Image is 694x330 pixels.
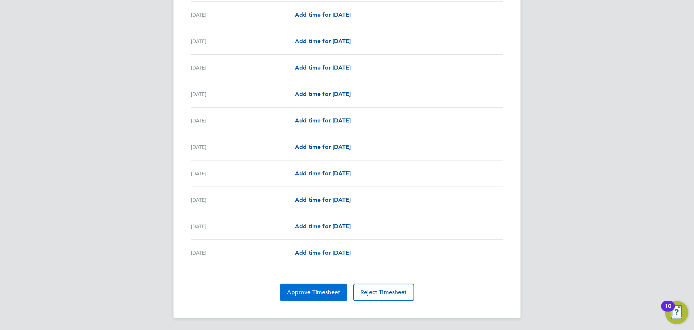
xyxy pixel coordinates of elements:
[191,143,295,151] div: [DATE]
[295,143,351,150] span: Add time for [DATE]
[295,249,351,256] span: Add time for [DATE]
[295,90,351,99] a: Add time for [DATE]
[295,11,351,19] a: Add time for [DATE]
[665,306,671,316] div: 10
[295,117,351,124] span: Add time for [DATE]
[280,284,347,301] button: Approve Timesheet
[665,301,688,324] button: Open Resource Center, 10 new notifications
[295,143,351,151] a: Add time for [DATE]
[287,289,340,296] span: Approve Timesheet
[191,11,295,19] div: [DATE]
[295,169,351,178] a: Add time for [DATE]
[295,38,351,45] span: Add time for [DATE]
[295,37,351,46] a: Add time for [DATE]
[295,196,351,204] a: Add time for [DATE]
[295,64,351,71] span: Add time for [DATE]
[191,37,295,46] div: [DATE]
[191,196,295,204] div: [DATE]
[191,116,295,125] div: [DATE]
[360,289,407,296] span: Reject Timesheet
[295,116,351,125] a: Add time for [DATE]
[353,284,414,301] button: Reject Timesheet
[295,63,351,72] a: Add time for [DATE]
[295,170,351,177] span: Add time for [DATE]
[191,90,295,99] div: [DATE]
[295,222,351,231] a: Add time for [DATE]
[295,248,351,257] a: Add time for [DATE]
[295,196,351,203] span: Add time for [DATE]
[295,11,351,18] span: Add time for [DATE]
[191,248,295,257] div: [DATE]
[295,223,351,230] span: Add time for [DATE]
[295,91,351,97] span: Add time for [DATE]
[191,169,295,178] div: [DATE]
[191,222,295,231] div: [DATE]
[191,63,295,72] div: [DATE]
